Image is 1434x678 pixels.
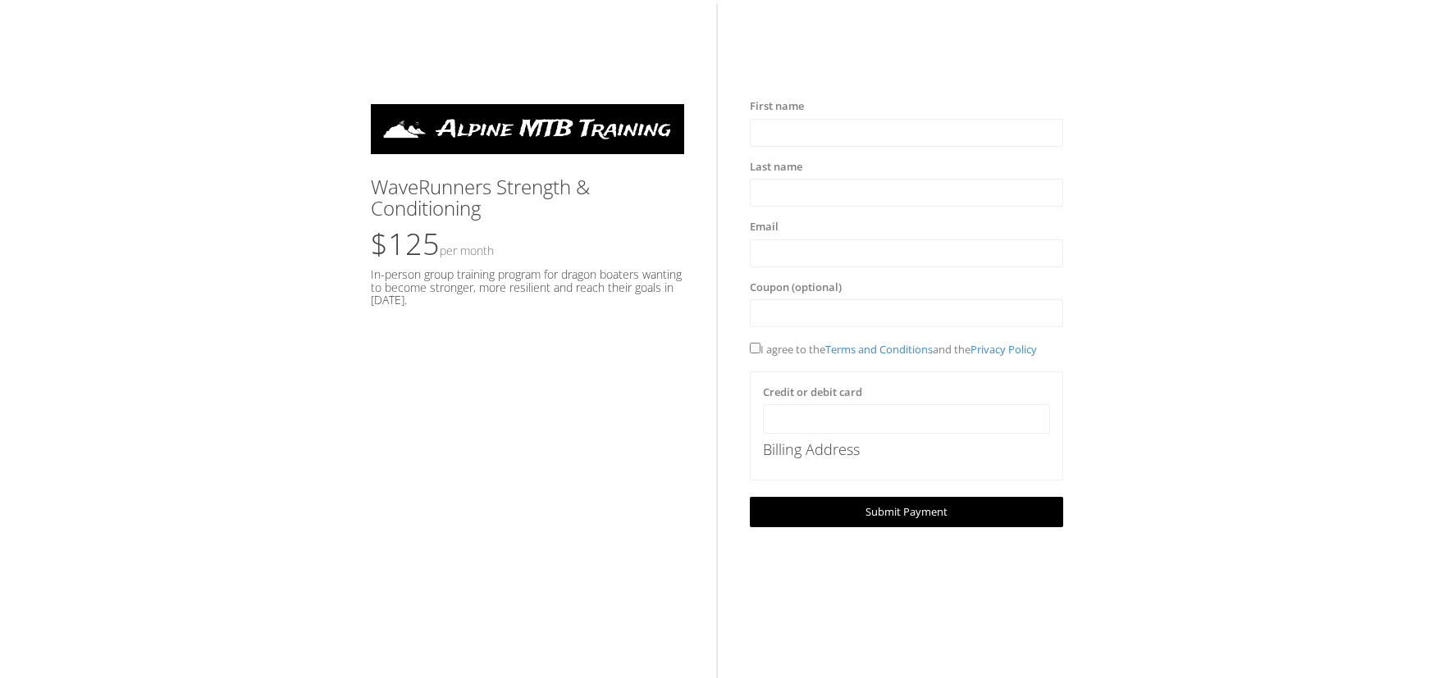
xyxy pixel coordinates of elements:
a: Terms and Conditions [825,342,933,357]
label: Last name [750,159,802,175]
small: Per Month [440,243,494,258]
a: Submit Payment [750,497,1063,527]
iframe: Secure card payment input frame [774,412,1039,425]
a: Privacy Policy [970,342,1037,357]
label: Credit or debit card [763,385,862,401]
h3: WaveRunners Strength & Conditioning [371,176,684,220]
h5: In-person group training program for dragon boaters wanting to become stronger, more resilient an... [371,268,684,306]
label: First name [750,98,804,115]
span: Submit Payment [865,504,948,519]
label: Coupon (optional) [750,280,842,296]
span: I agree to the and the [750,342,1037,357]
label: Email [750,219,779,235]
img: White-on-BlackNarrow.png [371,98,684,160]
h4: Billing Address [763,442,1050,458]
span: $125 [371,224,494,264]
